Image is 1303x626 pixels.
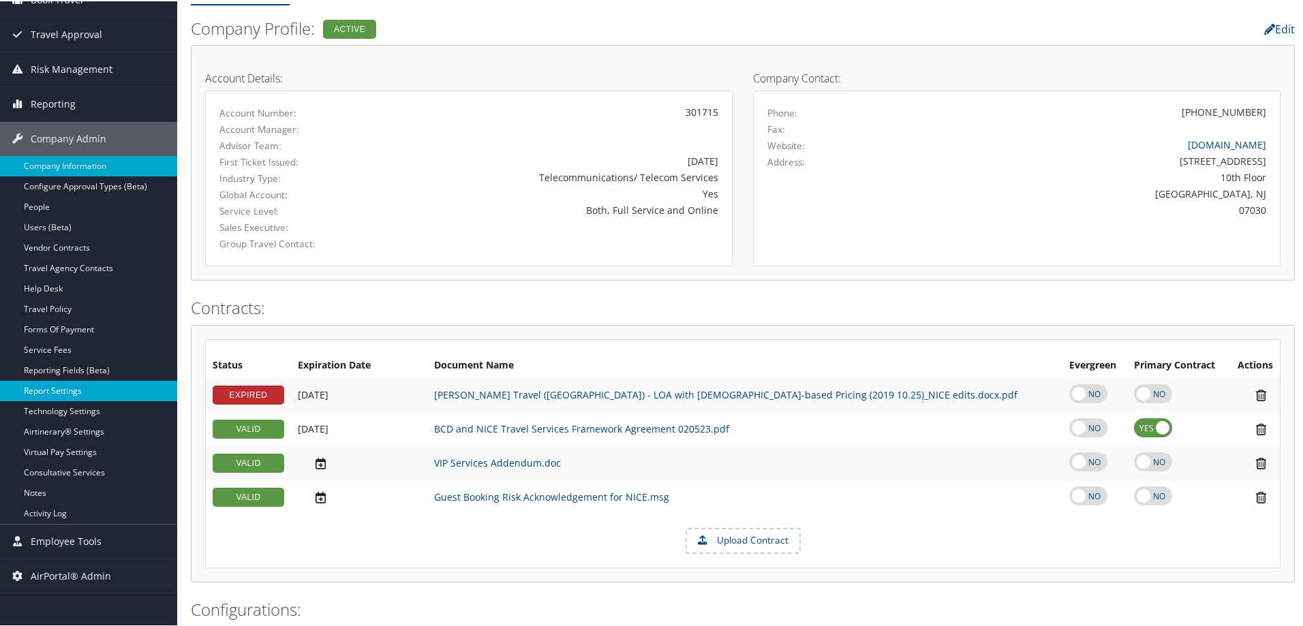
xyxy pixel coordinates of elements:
[767,138,805,151] label: Website:
[219,219,372,233] label: Sales Executive:
[213,384,284,403] div: EXPIRED
[434,489,669,502] a: Guest Booking Risk Acknowledgement for NICE.msg
[1264,20,1295,35] a: Edit
[219,138,372,151] label: Advisor Team:
[898,185,1267,200] div: [GEOGRAPHIC_DATA], NJ
[1127,352,1228,377] th: Primary Contract
[219,105,372,119] label: Account Number:
[31,523,102,557] span: Employee Tools
[898,169,1267,183] div: 10th Floor
[393,153,718,167] div: [DATE]
[191,16,920,39] h2: Company Profile:
[767,154,805,168] label: Address:
[191,295,1295,318] h2: Contracts:
[898,202,1267,216] div: 07030
[206,352,291,377] th: Status
[1182,104,1266,118] div: [PHONE_NUMBER]
[898,153,1267,167] div: [STREET_ADDRESS]
[31,558,111,592] span: AirPortal® Admin
[31,121,106,155] span: Company Admin
[1227,352,1280,377] th: Actions
[393,169,718,183] div: Telecommunications/ Telecom Services
[393,202,718,216] div: Both, Full Service and Online
[1062,352,1127,377] th: Evergreen
[753,72,1281,82] h4: Company Contact:
[434,455,561,468] a: VIP Services Addendum.doc
[298,387,328,400] span: [DATE]
[213,452,284,471] div: VALID
[393,104,718,118] div: 301715
[291,352,427,377] th: Expiration Date
[298,422,420,434] div: Add/Edit Date
[427,352,1062,377] th: Document Name
[219,121,372,135] label: Account Manager:
[1249,455,1273,469] i: Remove Contract
[219,236,372,249] label: Group Travel Contact:
[434,387,1017,400] a: [PERSON_NAME] Travel ([GEOGRAPHIC_DATA]) - LOA with [DEMOGRAPHIC_DATA]-based Pricing (2019 10.25)...
[1249,489,1273,503] i: Remove Contract
[1188,137,1266,150] a: [DOMAIN_NAME]
[298,388,420,400] div: Add/Edit Date
[191,597,1295,620] h2: Configurations:
[298,455,420,469] div: Add/Edit Date
[31,16,102,50] span: Travel Approval
[213,486,284,505] div: VALID
[298,421,328,434] span: [DATE]
[205,72,733,82] h4: Account Details:
[219,170,372,184] label: Industry Type:
[219,203,372,217] label: Service Level:
[767,121,785,135] label: Fax:
[687,528,799,551] label: Upload Contract
[31,51,112,85] span: Risk Management
[1249,387,1273,401] i: Remove Contract
[31,86,76,120] span: Reporting
[219,187,372,200] label: Global Account:
[1249,421,1273,435] i: Remove Contract
[298,489,420,503] div: Add/Edit Date
[767,105,797,119] label: Phone:
[393,185,718,200] div: Yes
[219,154,372,168] label: First Ticket Issued:
[323,18,376,37] div: Active
[434,421,729,434] a: BCD and NICE Travel Services Framework Agreement 020523.pdf
[213,418,284,437] div: VALID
